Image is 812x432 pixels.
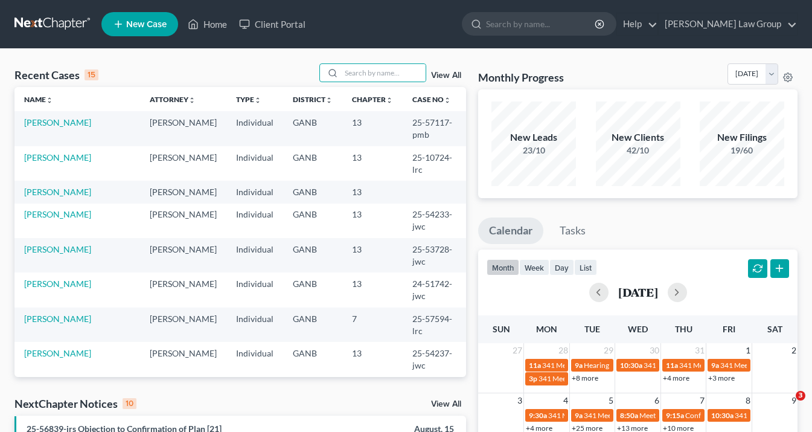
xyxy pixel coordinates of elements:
[572,373,598,382] a: +8 more
[663,373,689,382] a: +4 more
[620,411,638,420] span: 8:50a
[790,343,798,358] span: 2
[659,13,797,35] a: [PERSON_NAME] Law Group
[431,400,461,408] a: View All
[711,361,719,370] span: 9a
[226,238,283,272] td: Individual
[403,111,466,146] td: 25-57117-pmb
[584,361,678,370] span: Hearing for [PERSON_NAME]
[140,146,226,181] td: [PERSON_NAME]
[653,393,660,408] span: 6
[150,95,196,104] a: Attorneyunfold_more
[617,13,657,35] a: Help
[140,238,226,272] td: [PERSON_NAME]
[519,259,549,276] button: week
[24,187,91,197] a: [PERSON_NAME]
[549,259,574,276] button: day
[342,111,403,146] td: 13
[14,396,136,411] div: NextChapter Notices
[283,272,342,307] td: GANB
[24,279,91,289] a: [PERSON_NAME]
[744,343,752,358] span: 1
[283,377,342,411] td: GANB
[123,398,136,409] div: 10
[386,97,393,104] i: unfold_more
[723,324,735,334] span: Fri
[708,373,735,382] a: +3 more
[342,377,403,411] td: 13
[226,377,283,411] td: Individual
[491,131,576,144] div: New Leads
[140,377,226,411] td: [PERSON_NAME]
[352,95,393,104] a: Chapterunfold_more
[325,97,333,104] i: unfold_more
[236,95,261,104] a: Typeunfold_more
[24,209,91,219] a: [PERSON_NAME]
[478,70,564,85] h3: Monthly Progress
[542,361,651,370] span: 341 Meeting for [PERSON_NAME]
[700,131,784,144] div: New Filings
[529,411,547,420] span: 9:30a
[557,343,569,358] span: 28
[796,391,805,401] span: 3
[767,324,782,334] span: Sat
[620,361,642,370] span: 10:30a
[283,238,342,272] td: GANB
[596,131,680,144] div: New Clients
[342,238,403,272] td: 13
[516,393,523,408] span: 3
[575,411,583,420] span: 9a
[549,218,596,244] a: Tasks
[283,308,342,342] td: GANB
[675,324,692,334] span: Thu
[342,146,403,181] td: 13
[14,68,98,82] div: Recent Cases
[283,342,342,376] td: GANB
[342,204,403,238] td: 13
[283,111,342,146] td: GANB
[24,314,91,324] a: [PERSON_NAME]
[403,377,466,411] td: 25-57931-sms
[182,13,233,35] a: Home
[140,181,226,203] td: [PERSON_NAME]
[529,374,537,383] span: 3p
[85,69,98,80] div: 15
[24,117,91,127] a: [PERSON_NAME]
[548,411,657,420] span: 341 Meeting for [PERSON_NAME]
[226,342,283,376] td: Individual
[666,361,678,370] span: 11a
[412,95,451,104] a: Case Nounfold_more
[603,343,615,358] span: 29
[226,111,283,146] td: Individual
[226,146,283,181] td: Individual
[283,181,342,203] td: GANB
[694,343,706,358] span: 31
[744,393,752,408] span: 8
[140,272,226,307] td: [PERSON_NAME]
[226,308,283,342] td: Individual
[24,244,91,254] a: [PERSON_NAME]
[140,111,226,146] td: [PERSON_NAME]
[444,97,451,104] i: unfold_more
[226,181,283,203] td: Individual
[607,393,615,408] span: 5
[24,348,91,358] a: [PERSON_NAME]
[233,13,312,35] a: Client Portal
[140,204,226,238] td: [PERSON_NAME]
[293,95,333,104] a: Districtunfold_more
[283,146,342,181] td: GANB
[486,13,596,35] input: Search by name...
[699,393,706,408] span: 7
[584,411,692,420] span: 341 Meeting for [PERSON_NAME]
[403,204,466,238] td: 25-54233-jwc
[403,342,466,376] td: 25-54237-jwc
[403,308,466,342] td: 25-57594-lrc
[342,181,403,203] td: 13
[584,324,600,334] span: Tue
[511,343,523,358] span: 27
[487,259,519,276] button: month
[431,71,461,80] a: View All
[596,144,680,156] div: 42/10
[700,144,784,156] div: 19/60
[575,361,583,370] span: 9a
